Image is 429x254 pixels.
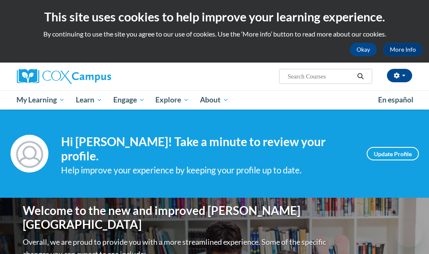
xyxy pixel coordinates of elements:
[354,71,367,81] button: Search
[195,90,234,110] a: About
[357,73,364,80] i: 
[17,69,111,84] img: Cox Campus
[61,135,354,163] h4: Hi [PERSON_NAME]! Take a minute to review your profile.
[17,69,140,84] a: Cox Campus
[367,147,419,160] a: Update Profile
[387,69,412,82] button: Account Settings
[6,8,423,25] h2: This site uses cookies to help improve your learning experience.
[287,71,354,81] input: Search Courses
[155,95,189,105] span: Explore
[70,90,108,110] a: Learn
[61,163,354,177] div: Help improve your experience by keeping your profile up to date.
[200,95,229,105] span: About
[350,43,377,56] button: Okay
[395,220,422,247] iframe: Button to launch messaging window
[6,29,423,39] p: By continuing to use the site you agree to our use of cookies. Use the ‘More info’ button to read...
[383,43,423,56] a: More Info
[113,95,145,105] span: Engage
[11,90,71,110] a: My Learning
[16,95,65,105] span: My Learning
[378,95,413,104] span: En español
[23,204,328,232] h1: Welcome to the new and improved [PERSON_NAME][GEOGRAPHIC_DATA]
[11,135,48,173] img: Profile Image
[108,90,150,110] a: Engage
[150,90,195,110] a: Explore
[373,91,419,109] a: En español
[11,90,419,110] div: Main menu
[76,95,102,105] span: Learn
